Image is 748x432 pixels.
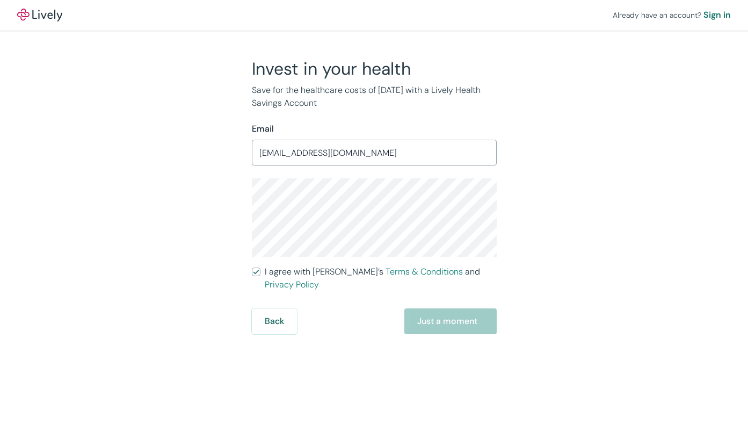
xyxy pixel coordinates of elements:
[613,9,731,21] div: Already have an account?
[252,123,274,135] label: Email
[252,58,497,80] h2: Invest in your health
[252,84,497,110] p: Save for the healthcare costs of [DATE] with a Lively Health Savings Account
[17,9,62,21] a: LivelyLively
[703,9,731,21] a: Sign in
[17,9,62,21] img: Lively
[386,266,463,277] a: Terms & Conditions
[252,308,297,334] button: Back
[265,279,319,290] a: Privacy Policy
[265,265,497,291] span: I agree with [PERSON_NAME]’s and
